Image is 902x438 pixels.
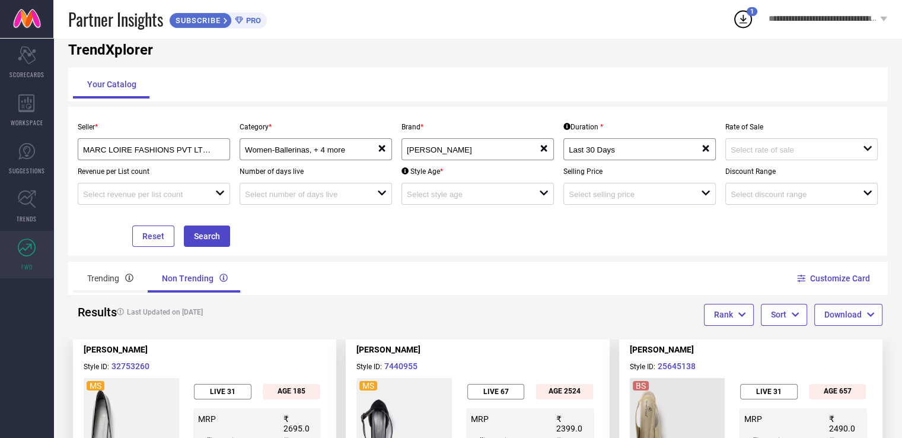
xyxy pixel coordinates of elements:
[401,123,554,131] p: Brand
[111,363,150,371] a: 32753260
[569,190,688,199] input: Select selling price
[356,360,598,372] p: Style ID:
[184,226,230,247] button: Search
[278,387,305,395] p: AGE 185
[362,381,374,391] div: MS
[78,305,101,319] h2: Results
[245,144,377,155] div: Women-Ballerinas, Women-Boots, Women-Casual Shoes, Women-Flats, Women-Heels
[90,381,101,391] div: MS
[73,70,151,99] div: Your Catalog
[384,360,418,372] button: 7440955
[73,264,148,293] div: Trending
[756,388,782,396] p: LIVE 31
[750,8,754,15] span: 1
[401,167,443,176] div: Style Age
[245,190,364,199] input: Select number of days live
[407,145,526,154] input: Select brands
[283,414,316,433] div: ₹ 2695.0
[210,388,235,396] p: LIVE 31
[483,388,509,396] p: LIVE 67
[569,145,688,154] input: Select Duration
[9,166,45,175] span: SUGGESTIONS
[630,360,872,372] p: Style ID:
[731,145,850,154] input: Select rate of sale
[240,167,392,176] p: Number of days live
[21,262,33,271] span: FWD
[563,167,716,176] p: Selling Price
[68,42,887,58] h1: TrendXplorer
[725,123,878,131] p: Rate of Sale
[407,144,539,155] div: MARC LOIRE
[657,363,696,371] a: 25645138
[169,9,267,28] a: SUBSCRIBEPRO
[84,360,326,372] p: Style ID:
[83,190,202,199] input: Select revenue per list count
[111,308,435,316] h4: Last Updated on [DATE]
[17,214,37,223] span: TRENDS
[829,414,862,433] div: ₹ 2490.0
[556,414,589,433] div: ₹ 2399.0
[170,16,224,25] span: SUBSCRIBE
[725,167,878,176] p: Discount Range
[84,345,326,354] div: [PERSON_NAME]
[68,7,163,31] span: Partner Insights
[744,414,820,424] div: MRP
[9,70,44,79] span: SCORECARDS
[198,414,274,424] div: MRP
[78,123,230,131] p: Seller
[78,167,230,176] p: Revenue per List count
[11,118,43,127] span: WORKSPACE
[83,145,211,154] input: Select seller
[243,16,261,25] span: PRO
[732,8,754,30] div: Open download list
[111,360,150,372] button: 32753260
[240,123,392,131] p: Category
[83,144,225,155] div: MARC LOIRE FASHIONS PVT LTD ( 8648 )
[569,144,701,155] div: Last 30 Days
[636,381,646,391] div: BS
[814,304,882,325] button: Download
[630,345,872,354] div: [PERSON_NAME]
[132,226,174,247] button: Reset
[761,304,807,325] button: Sort
[384,363,418,371] a: 7440955
[407,190,526,199] input: Select style age
[148,264,242,293] div: Non Trending
[563,123,603,131] div: Duration
[471,414,547,424] div: MRP
[356,345,598,354] div: [PERSON_NAME]
[704,304,754,325] button: Rank
[657,360,696,372] button: 25645138
[731,190,850,199] input: Select discount range
[824,387,852,395] p: AGE 657
[549,387,581,395] p: AGE 2524
[245,145,364,154] input: Select upto 10 categories
[799,262,871,295] button: Customize Card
